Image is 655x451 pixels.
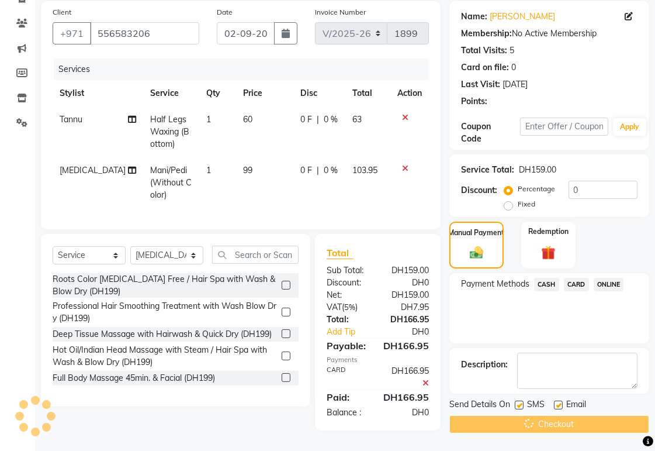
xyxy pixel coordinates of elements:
[537,244,560,261] img: _gift.svg
[243,114,252,125] span: 60
[53,344,277,369] div: Hot Oil/Indian Head Massage with Steam / Hair Spa with Wash & Blow Dry (DH199)
[564,278,589,291] span: CARD
[53,80,143,106] th: Stylist
[53,328,272,340] div: Deep Tissue Massage with Hairwash & Quick Dry (DH199)
[327,302,342,312] span: Vat
[318,407,378,419] div: Balance :
[461,11,487,23] div: Name:
[449,398,510,413] span: Send Details On
[511,61,516,74] div: 0
[300,164,312,177] span: 0 F
[461,27,637,40] div: No Active Membership
[520,118,608,136] input: Enter Offer / Coupon Code
[502,78,528,91] div: [DATE]
[53,300,277,325] div: Professional Hair Smoothing Treatment with Wash Blow Dry (DH199)
[378,301,438,314] div: DH7.95
[327,247,354,259] span: Total
[318,339,375,353] div: Payable:
[461,27,512,40] div: Membership:
[318,277,378,289] div: Discount:
[352,114,362,125] span: 63
[206,165,211,175] span: 1
[613,118,646,136] button: Apply
[60,165,126,175] span: [MEDICAL_DATA]
[212,246,299,264] input: Search or Scan
[53,22,91,44] button: +971
[378,365,438,390] div: DH166.95
[528,226,569,237] label: Redemption
[53,388,277,412] div: Deep Cleaning Facial with Neck & Shoulder / Head Massage & Collagen Mask (DH199)
[518,199,535,209] label: Fixed
[150,165,192,200] span: Mani/Pedi (Without Color)
[324,113,338,126] span: 0 %
[534,278,559,291] span: CASH
[318,264,378,277] div: Sub Total:
[243,165,252,175] span: 99
[566,398,586,413] span: Email
[236,80,294,106] th: Price
[293,80,345,106] th: Disc
[466,245,487,260] img: _cash.svg
[54,58,438,80] div: Services
[461,359,508,371] div: Description:
[375,390,438,404] div: DH166.95
[518,184,555,194] label: Percentage
[150,114,189,149] span: Half Legs Waxing (Bottom)
[390,80,429,106] th: Action
[199,80,236,106] th: Qty
[449,228,505,238] label: Manual Payment
[53,372,215,384] div: Full Body Massage 45min. & Facial (DH199)
[461,44,507,57] div: Total Visits:
[318,365,378,390] div: CARD
[388,326,438,338] div: DH0
[527,398,545,413] span: SMS
[315,7,366,18] label: Invoice Number
[217,7,233,18] label: Date
[510,44,514,57] div: 5
[378,289,438,301] div: DH159.00
[324,164,338,177] span: 0 %
[327,355,429,365] div: Payments
[378,264,438,277] div: DH159.00
[90,22,199,44] input: Search by Name/Mobile/Email/Code
[490,11,555,23] a: [PERSON_NAME]
[461,78,500,91] div: Last Visit:
[375,339,438,353] div: DH166.95
[461,278,529,290] span: Payment Methods
[143,80,199,106] th: Service
[53,273,277,298] div: Roots Color [MEDICAL_DATA] Free / Hair Spa with Wash & Blow Dry (DH199)
[60,114,82,125] span: Tannu
[318,390,375,404] div: Paid:
[318,301,378,314] div: ( )
[344,302,355,312] span: 5%
[317,164,319,177] span: |
[461,164,514,176] div: Service Total:
[378,277,438,289] div: DH0
[318,326,388,338] a: Add Tip
[317,113,319,126] span: |
[300,113,312,126] span: 0 F
[461,184,497,197] div: Discount:
[318,289,378,301] div: Net:
[594,278,624,291] span: ONLINE
[318,314,378,326] div: Total:
[461,121,520,145] div: Coupon Code
[378,314,438,326] div: DH166.95
[519,164,556,176] div: DH159.00
[206,114,211,125] span: 1
[461,95,487,108] div: Points:
[461,61,509,74] div: Card on file:
[352,165,377,175] span: 103.95
[345,80,390,106] th: Total
[378,407,438,419] div: DH0
[53,7,71,18] label: Client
